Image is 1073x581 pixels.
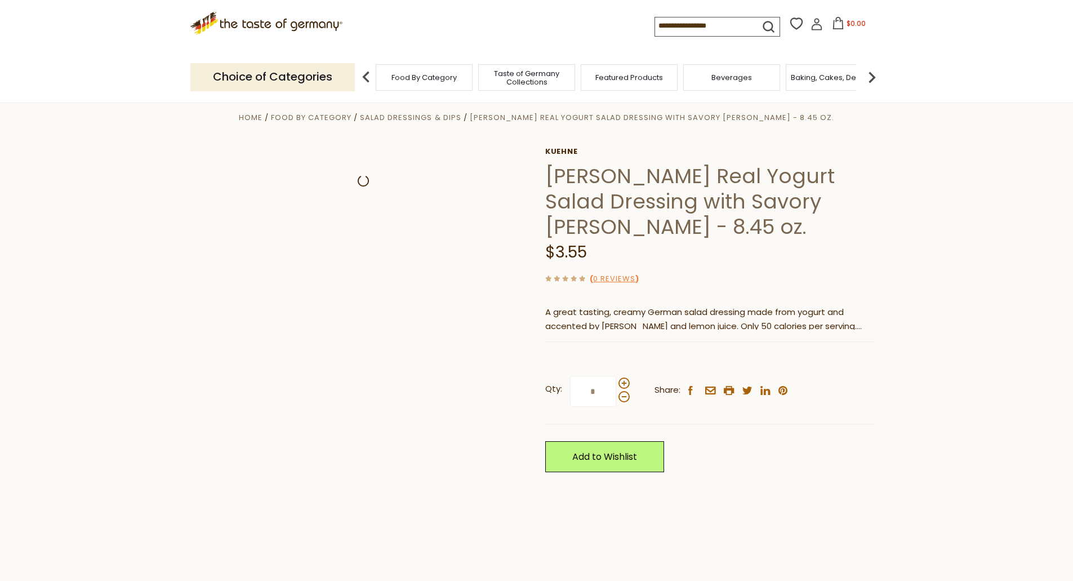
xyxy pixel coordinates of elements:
[655,383,680,397] span: Share:
[190,63,355,91] p: Choice of Categories
[545,163,875,240] h1: [PERSON_NAME] Real Yogurt Salad Dressing with Savory [PERSON_NAME] - 8.45 oz.
[355,66,377,88] img: previous arrow
[470,112,834,123] a: [PERSON_NAME] Real Yogurt Salad Dressing with Savory [PERSON_NAME] - 8.45 oz.
[545,382,562,396] strong: Qty:
[590,273,639,284] span: ( )
[545,441,664,472] a: Add to Wishlist
[360,112,461,123] a: Salad Dressings & Dips
[545,241,587,263] span: $3.55
[593,273,635,285] a: 0 Reviews
[847,19,866,28] span: $0.00
[825,17,873,34] button: $0.00
[482,69,572,86] a: Taste of Germany Collections
[545,147,875,156] a: Kuehne
[239,112,262,123] a: Home
[570,376,616,407] input: Qty:
[271,112,351,123] a: Food By Category
[595,73,663,82] a: Featured Products
[711,73,752,82] a: Beverages
[791,73,878,82] a: Baking, Cakes, Desserts
[391,73,457,82] a: Food By Category
[861,66,883,88] img: next arrow
[545,305,875,334] p: A great tasting, creamy German salad dressing made from yogurt and accented by [PERSON_NAME] and ...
